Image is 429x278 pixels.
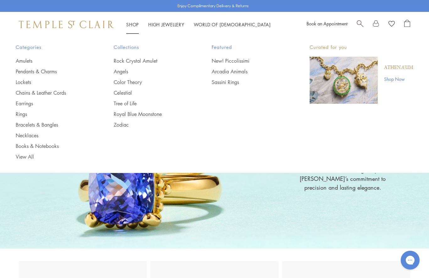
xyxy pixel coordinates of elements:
a: Earrings [16,100,89,107]
a: Athenæum [384,64,413,71]
img: Temple St. Clair [19,21,114,28]
a: Rock Crystal Amulet [114,57,187,64]
p: Enjoy Complimentary Delivery & Returns [177,3,249,9]
a: Books & Notebooks [16,143,89,149]
a: World of [DEMOGRAPHIC_DATA]World of [DEMOGRAPHIC_DATA] [194,21,271,28]
a: Color Theory [114,79,187,86]
a: Book an Appointment [307,20,347,27]
a: Zodiac [114,121,187,128]
a: Shop Now [384,76,413,82]
a: Chains & Leather Cords [16,89,89,96]
a: ShopShop [126,21,139,28]
span: Categories [16,43,89,51]
a: View Wishlist [388,20,395,29]
iframe: Gorgias live chat messenger [398,249,423,272]
a: Pendants & Charms [16,68,89,75]
a: Sassini Rings [212,79,285,86]
nav: Main navigation [126,21,271,29]
a: Lockets [16,79,89,86]
a: Bracelets & Bangles [16,121,89,128]
a: Necklaces [16,132,89,139]
a: Rings [16,111,89,118]
span: Featured [212,43,285,51]
a: Arcadia Animals [212,68,285,75]
span: Collections [114,43,187,51]
a: Tree of Life [114,100,187,107]
a: High JewelleryHigh Jewellery [148,21,184,28]
a: Search [357,20,363,29]
p: Curated for you [310,43,413,51]
a: Open Shopping Bag [404,20,410,29]
a: Angels [114,68,187,75]
a: Royal Blue Moonstone [114,111,187,118]
a: Celestial [114,89,187,96]
a: Amulets [16,57,89,64]
p: Each limited-edition, one-of-a-kind piece is a rare collectible, showcasing Temple St. [PERSON_NA... [288,157,398,192]
a: View All [16,153,89,160]
a: New! Piccolissimi [212,57,285,64]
